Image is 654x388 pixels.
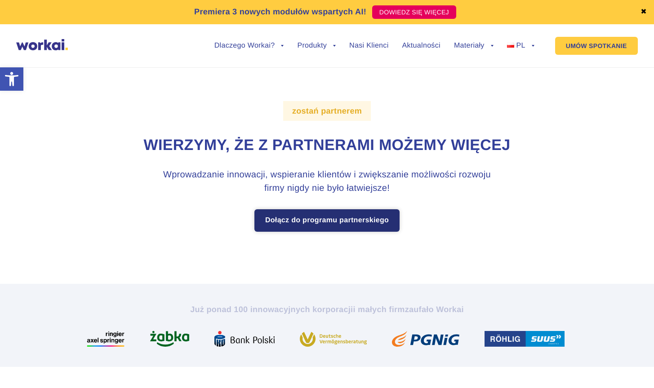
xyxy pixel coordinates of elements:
[214,42,284,49] a: Dlaczego Workai?
[78,135,577,156] h1: Wierzymy, że z partnerami możemy więcej
[79,191,116,198] a: Privacy Policy
[254,209,400,232] a: Dołącz do programu partnerskiego
[516,42,525,49] span: PL
[78,304,577,315] h2: Już ponad 100 innowacyjnych korporacji zaufało Workai
[11,251,58,259] p: email messages
[402,42,440,49] a: Aktualności
[283,101,371,121] label: zostań partnerem
[454,42,494,49] a: Materiały
[159,168,496,195] h3: Wprowadzanie innowacji, wspieranie klientów i zwiększanie możliwości rozwoju firmy nigdy nie było...
[349,42,388,49] a: Nasi Klienci
[2,253,8,259] input: email messages
[372,5,456,19] a: DOWIEDZ SIĘ WIĘCEJ
[194,6,366,18] p: Premiera 3 nowych modułów wspartych AI!
[555,37,638,55] a: UMÓW SPOTKANIE
[353,305,405,314] i: i małych firm
[297,42,336,49] a: Produkty
[641,9,647,16] a: ✖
